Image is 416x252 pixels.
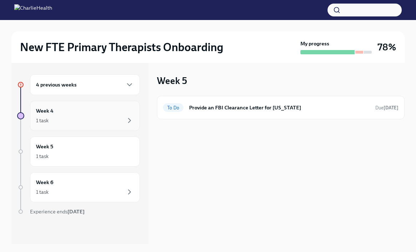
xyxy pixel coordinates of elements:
h3: 78% [377,41,396,54]
a: Week 61 task [17,172,140,202]
a: Week 41 task [17,101,140,131]
a: To DoProvide an FBI Clearance Letter for [US_STATE]Due[DATE] [163,102,399,113]
span: Experience ends [30,208,85,215]
h6: Week 6 [36,178,54,186]
span: To Do [163,105,183,110]
div: 1 task [36,153,49,160]
strong: My progress [300,40,329,47]
strong: [DATE] [384,105,399,110]
h3: Week 5 [157,74,187,87]
h6: Week 5 [36,143,53,150]
div: 1 task [36,188,49,196]
strong: [DATE] [67,208,85,215]
h6: Week 4 [36,107,54,115]
h2: New FTE Primary Therapists Onboarding [20,40,223,54]
div: 4 previous weeks [30,74,140,95]
h6: Provide an FBI Clearance Letter for [US_STATE] [189,104,370,112]
a: Week 51 task [17,137,140,167]
h6: 4 previous weeks [36,81,77,89]
div: 1 task [36,117,49,124]
img: CharlieHealth [14,4,52,16]
span: September 25th, 2025 07:00 [375,104,399,111]
span: Due [375,105,399,110]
